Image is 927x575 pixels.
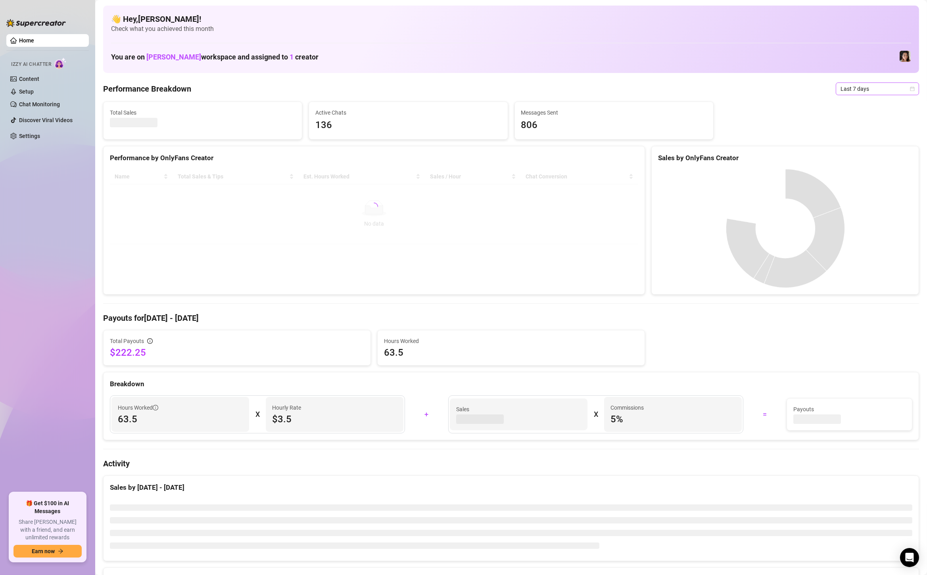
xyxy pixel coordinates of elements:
[54,57,67,69] img: AI Chatter
[103,312,919,324] h4: Payouts for [DATE] - [DATE]
[110,153,638,163] div: Performance by OnlyFans Creator
[111,53,319,61] h1: You are on workspace and assigned to creator
[610,403,644,412] article: Commissions
[103,83,191,94] h4: Performance Breakdown
[19,101,60,107] a: Chat Monitoring
[255,408,259,421] div: X
[290,53,294,61] span: 1
[110,108,296,117] span: Total Sales
[610,413,735,425] span: 5 %
[32,548,55,554] span: Earn now
[118,413,243,425] span: 63.5
[147,338,153,344] span: info-circle
[110,337,144,345] span: Total Payouts
[456,405,581,414] span: Sales
[384,346,638,359] span: 63.5
[841,83,914,95] span: Last 7 days
[13,545,82,558] button: Earn nowarrow-right
[272,403,301,412] article: Hourly Rate
[103,458,919,469] h4: Activity
[13,500,82,515] span: 🎁 Get $100 in AI Messages
[19,37,34,44] a: Home
[118,403,158,412] span: Hours Worked
[594,408,598,421] div: X
[111,25,911,33] span: Check what you achieved this month
[19,133,40,139] a: Settings
[369,202,379,212] span: loading
[19,88,34,95] a: Setup
[793,405,906,414] span: Payouts
[111,13,911,25] h4: 👋 Hey, [PERSON_NAME] !
[410,408,443,421] div: +
[315,108,501,117] span: Active Chats
[748,408,782,421] div: =
[6,19,66,27] img: logo-BBDzfeDw.svg
[910,86,915,91] span: calendar
[146,53,201,61] span: [PERSON_NAME]
[521,118,707,133] span: 806
[384,337,638,345] span: Hours Worked
[110,346,364,359] span: $222.25
[13,518,82,542] span: Share [PERSON_NAME] with a friend, and earn unlimited rewards
[315,118,501,133] span: 136
[521,108,707,117] span: Messages Sent
[110,379,912,389] div: Breakdown
[900,548,919,567] div: Open Intercom Messenger
[58,548,63,554] span: arrow-right
[19,76,39,82] a: Content
[658,153,912,163] div: Sales by OnlyFans Creator
[272,413,397,425] span: $3.5
[19,117,73,123] a: Discover Viral Videos
[900,51,911,62] img: Luna
[11,61,51,68] span: Izzy AI Chatter
[153,405,158,410] span: info-circle
[110,482,912,493] div: Sales by [DATE] - [DATE]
